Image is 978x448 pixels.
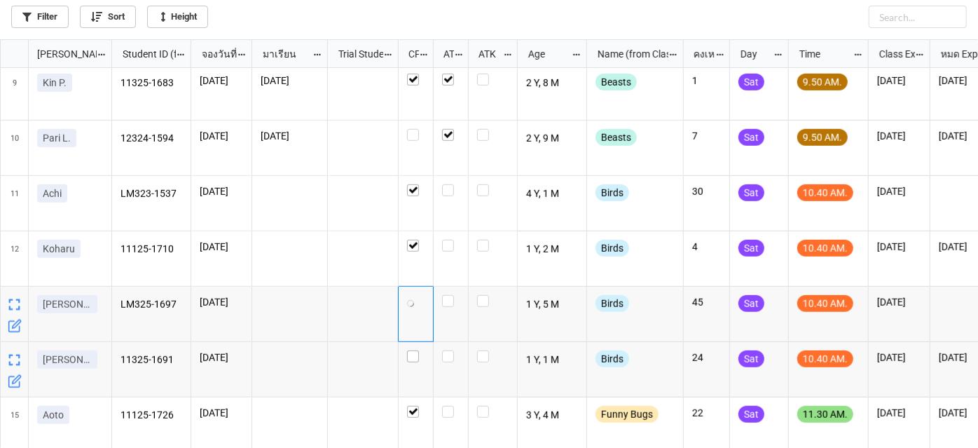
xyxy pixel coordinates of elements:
p: 11325-1691 [120,351,183,370]
p: 11125-1710 [120,240,183,259]
p: [DATE] [200,240,243,254]
div: Beasts [595,129,637,146]
p: 7 [692,129,721,143]
div: Sat [738,74,764,90]
div: 10.40 AM. [797,184,853,201]
div: Day [732,46,774,62]
div: Beasts [595,74,637,90]
p: Koharu [43,242,75,256]
p: Aoto [43,408,64,422]
p: [DATE] [877,184,921,198]
p: 12324-1594 [120,129,183,149]
a: Sort [80,6,136,28]
div: 9.50 AM. [797,129,848,146]
p: Achi [43,186,62,201]
p: LM325-1697 [120,295,183,315]
span: 11 [11,176,19,231]
a: Height [147,6,208,28]
p: [PERSON_NAME] [43,353,92,367]
p: 2 Y, 9 M [526,129,579,149]
p: 24 [692,351,721,365]
p: LM323-1537 [120,184,183,204]
p: 1 Y, 2 M [526,240,579,259]
p: [DATE] [200,74,243,88]
div: grid [1,40,112,68]
p: 1 Y, 5 M [526,295,579,315]
div: คงเหลือ (from Nick Name) [685,46,715,62]
span: 9 [13,65,17,120]
p: [DATE] [200,184,243,198]
a: Filter [11,6,69,28]
div: Sat [738,129,764,146]
p: 30 [692,184,721,198]
p: 22 [692,406,721,420]
p: 11325-1683 [120,74,183,93]
div: Birds [595,295,629,312]
div: Student ID (from [PERSON_NAME] Name) [114,46,176,62]
p: Pari L. [43,131,71,145]
div: Birds [595,240,629,257]
p: 1 [692,74,721,88]
span: 10 [11,121,19,175]
div: ATK [470,46,502,62]
p: 4 Y, 1 M [526,184,579,204]
p: [DATE] [877,406,921,420]
div: Trial Student [330,46,383,62]
div: Time [791,46,853,62]
div: Class Expiration [871,46,916,62]
p: 45 [692,295,721,309]
p: [DATE] [261,129,319,143]
div: Sat [738,295,764,312]
div: จองวันที่ [193,46,237,62]
div: 10.40 AM. [797,351,853,367]
p: [PERSON_NAME] [43,297,92,311]
div: Birds [595,184,629,201]
div: 11.30 AM. [797,406,853,423]
div: Sat [738,351,764,367]
p: 4 [692,240,721,254]
div: Sat [738,240,764,257]
p: [DATE] [877,129,921,143]
div: 10.40 AM. [797,295,853,312]
p: 11125-1726 [120,406,183,426]
p: [DATE] [200,351,243,365]
p: [DATE] [877,351,921,365]
div: ATT [435,46,455,62]
p: [DATE] [261,74,319,88]
p: 1 Y, 1 M [526,351,579,370]
div: 9.50 AM. [797,74,848,90]
p: [DATE] [200,129,243,143]
p: Kin P. [43,76,67,90]
div: Sat [738,184,764,201]
p: [DATE] [877,74,921,88]
p: [DATE] [200,295,243,309]
div: Sat [738,406,764,423]
input: Search... [869,6,967,28]
div: Age [520,46,572,62]
div: Funny Bugs [595,406,659,423]
p: [DATE] [877,295,921,309]
div: Name (from Class) [589,46,668,62]
p: 3 Y, 4 M [526,406,579,426]
div: CF [400,46,420,62]
div: [PERSON_NAME] Name [29,46,97,62]
p: 2 Y, 8 M [526,74,579,93]
div: มาเรียน [254,46,312,62]
span: 12 [11,231,19,286]
div: Birds [595,351,629,367]
p: [DATE] [200,406,243,420]
p: [DATE] [877,240,921,254]
div: 10.40 AM. [797,240,853,257]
